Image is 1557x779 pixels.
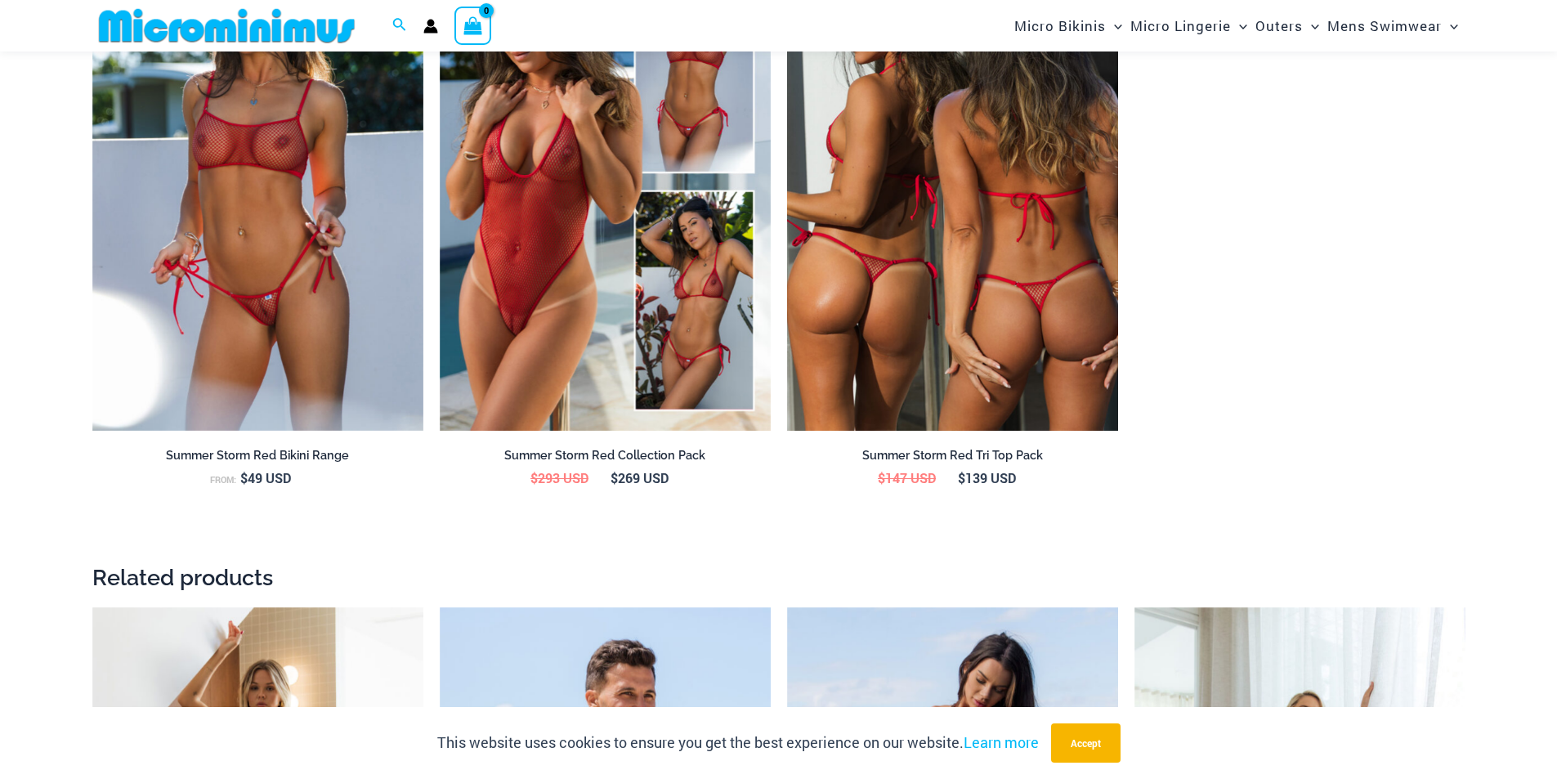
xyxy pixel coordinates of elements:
[530,469,538,486] span: $
[1442,5,1458,47] span: Menu Toggle
[92,7,361,44] img: MM SHOP LOGO FLAT
[423,19,438,34] a: Account icon link
[440,448,771,463] h2: Summer Storm Red Collection Pack
[92,448,423,463] h2: Summer Storm Red Bikini Range
[392,16,407,37] a: Search icon link
[92,448,423,469] a: Summer Storm Red Bikini Range
[1327,5,1442,47] span: Mens Swimwear
[1323,5,1462,47] a: Mens SwimwearMenu ToggleMenu Toggle
[1051,723,1121,763] button: Accept
[787,448,1118,463] h2: Summer Storm Red Tri Top Pack
[530,469,588,486] bdi: 293 USD
[240,469,248,486] span: $
[878,469,936,486] bdi: 147 USD
[1303,5,1319,47] span: Menu Toggle
[1008,2,1465,49] nav: Site Navigation
[1106,5,1122,47] span: Menu Toggle
[210,474,236,486] span: From:
[1255,5,1303,47] span: Outers
[964,732,1039,752] a: Learn more
[240,469,291,486] bdi: 49 USD
[787,448,1118,469] a: Summer Storm Red Tri Top Pack
[878,469,885,486] span: $
[1014,5,1106,47] span: Micro Bikinis
[92,563,1465,592] h2: Related products
[611,469,669,486] bdi: 269 USD
[958,469,965,486] span: $
[1251,5,1323,47] a: OutersMenu ToggleMenu Toggle
[1126,5,1251,47] a: Micro LingerieMenu ToggleMenu Toggle
[611,469,618,486] span: $
[437,731,1039,755] p: This website uses cookies to ensure you get the best experience on our website.
[1231,5,1247,47] span: Menu Toggle
[1010,5,1126,47] a: Micro BikinisMenu ToggleMenu Toggle
[958,469,1016,486] bdi: 139 USD
[1130,5,1231,47] span: Micro Lingerie
[440,448,771,469] a: Summer Storm Red Collection Pack
[454,7,492,44] a: View Shopping Cart, empty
